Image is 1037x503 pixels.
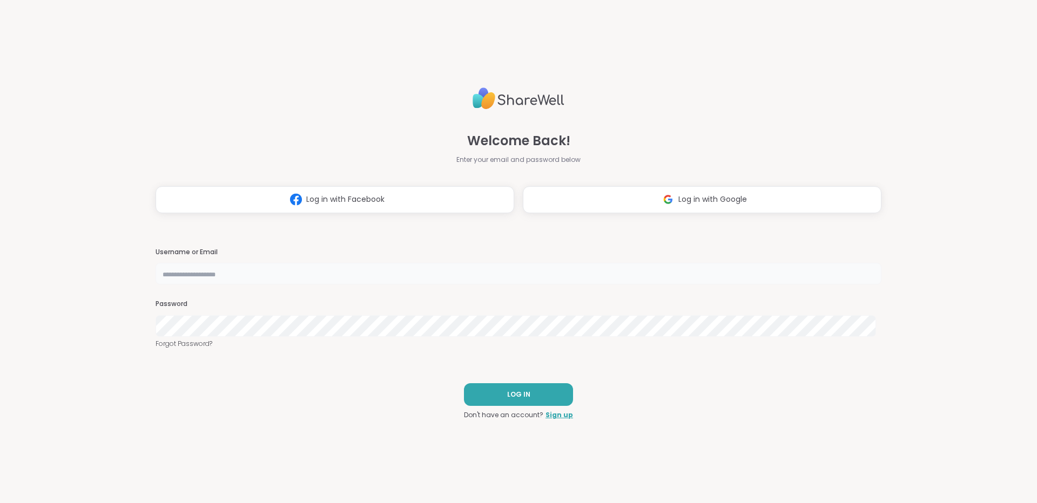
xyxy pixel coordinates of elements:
[156,339,881,349] a: Forgot Password?
[523,186,881,213] button: Log in with Google
[156,186,514,213] button: Log in with Facebook
[658,189,678,209] img: ShareWell Logomark
[507,390,530,399] span: LOG IN
[546,410,573,420] a: Sign up
[286,189,306,209] img: ShareWell Logomark
[156,248,881,257] h3: Username or Email
[156,300,881,309] h3: Password
[467,131,570,151] span: Welcome Back!
[464,383,573,406] button: LOG IN
[456,155,581,165] span: Enter your email and password below
[473,83,564,114] img: ShareWell Logo
[678,194,747,205] span: Log in with Google
[464,410,543,420] span: Don't have an account?
[306,194,385,205] span: Log in with Facebook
